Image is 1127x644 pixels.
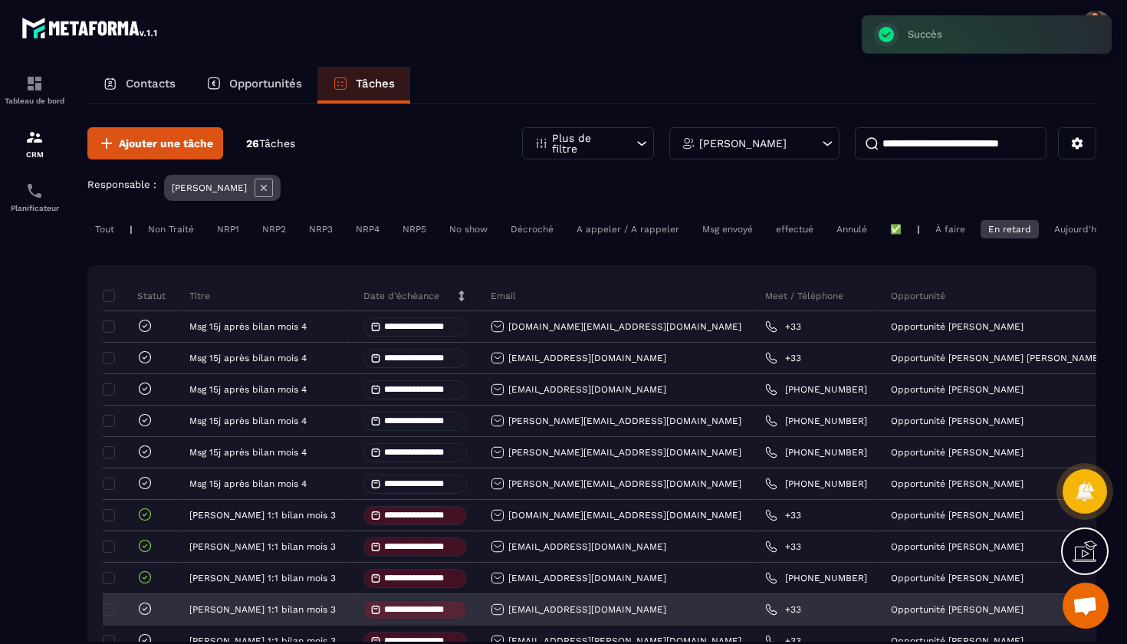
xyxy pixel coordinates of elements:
[21,14,159,41] img: logo
[189,353,307,363] p: Msg 15j après bilan mois 4
[552,133,619,154] p: Plus de filtre
[765,446,867,458] a: [PHONE_NUMBER]
[348,220,387,238] div: NRP4
[363,290,439,302] p: Date d’échéance
[395,220,434,238] div: NRP5
[765,478,867,490] a: [PHONE_NUMBER]
[569,220,687,238] div: A appeler / A rappeler
[209,220,247,238] div: NRP1
[87,179,156,190] p: Responsable :
[189,384,307,395] p: Msg 15j après bilan mois 4
[829,220,875,238] div: Annulé
[891,541,1024,552] p: Opportunité [PERSON_NAME]
[1063,583,1109,629] a: Ouvrir le chat
[255,220,294,238] div: NRP2
[25,128,44,146] img: formation
[4,204,65,212] p: Planificateur
[442,220,495,238] div: No show
[917,224,920,235] p: |
[891,447,1024,458] p: Opportunité [PERSON_NAME]
[503,220,561,238] div: Décroché
[259,137,295,149] span: Tâches
[4,170,65,224] a: schedulerschedulerPlanificateur
[891,604,1024,615] p: Opportunité [PERSON_NAME]
[119,136,213,151] span: Ajouter une tâche
[891,384,1024,395] p: Opportunité [PERSON_NAME]
[172,182,247,193] p: [PERSON_NAME]
[891,478,1024,489] p: Opportunité [PERSON_NAME]
[25,182,44,200] img: scheduler
[189,604,336,615] p: [PERSON_NAME] 1:1 bilan mois 3
[765,352,801,364] a: +33
[189,416,307,426] p: Msg 15j après bilan mois 4
[4,150,65,159] p: CRM
[765,509,801,521] a: +33
[25,74,44,93] img: formation
[130,224,133,235] p: |
[891,510,1024,521] p: Opportunité [PERSON_NAME]
[891,573,1024,583] p: Opportunité [PERSON_NAME]
[189,321,307,332] p: Msg 15j après bilan mois 4
[4,97,65,105] p: Tableau de bord
[4,63,65,117] a: formationformationTableau de bord
[126,77,176,90] p: Contacts
[891,290,945,302] p: Opportunité
[891,321,1024,332] p: Opportunité [PERSON_NAME]
[189,541,336,552] p: [PERSON_NAME] 1:1 bilan mois 3
[928,220,973,238] div: À faire
[87,220,122,238] div: Tout
[1046,220,1112,238] div: Aujourd'hui
[189,478,307,489] p: Msg 15j après bilan mois 4
[189,510,336,521] p: [PERSON_NAME] 1:1 bilan mois 3
[491,290,516,302] p: Email
[981,220,1039,238] div: En retard
[189,290,210,302] p: Titre
[140,220,202,238] div: Non Traité
[765,320,801,333] a: +33
[768,220,821,238] div: effectué
[4,117,65,170] a: formationformationCRM
[246,136,295,151] p: 26
[189,573,336,583] p: [PERSON_NAME] 1:1 bilan mois 3
[765,603,801,616] a: +33
[891,416,1024,426] p: Opportunité [PERSON_NAME]
[189,447,307,458] p: Msg 15j après bilan mois 4
[87,127,223,159] button: Ajouter une tâche
[301,220,340,238] div: NRP3
[107,290,166,302] p: Statut
[317,67,410,103] a: Tâches
[765,415,867,427] a: [PHONE_NUMBER]
[765,572,867,584] a: [PHONE_NUMBER]
[699,138,787,149] p: [PERSON_NAME]
[765,290,843,302] p: Meet / Téléphone
[229,77,302,90] p: Opportunités
[882,220,909,238] div: ✅
[765,540,801,553] a: +33
[356,77,395,90] p: Tâches
[695,220,761,238] div: Msg envoyé
[191,67,317,103] a: Opportunités
[765,383,867,396] a: [PHONE_NUMBER]
[87,67,191,103] a: Contacts
[891,353,1102,363] p: Opportunité [PERSON_NAME] [PERSON_NAME]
